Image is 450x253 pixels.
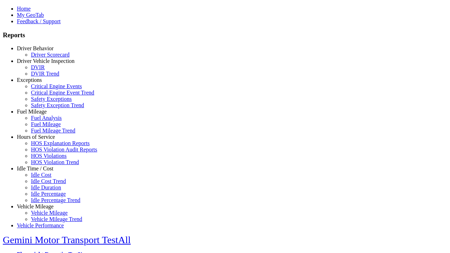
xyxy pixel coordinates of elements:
[17,18,60,24] a: Feedback / Support
[17,6,31,12] a: Home
[17,45,53,51] a: Driver Behavior
[17,109,47,115] a: Fuel Mileage
[31,115,62,121] a: Fuel Analysis
[31,102,84,108] a: Safety Exception Trend
[17,12,44,18] a: My GeoTab
[17,58,75,64] a: Driver Vehicle Inspection
[31,64,45,70] a: DVIR
[31,52,70,58] a: Driver Scorecard
[31,172,51,178] a: Idle Cost
[17,203,53,209] a: Vehicle Mileage
[31,153,66,159] a: HOS Violations
[31,197,80,203] a: Idle Percentage Trend
[31,178,66,184] a: Idle Cost Trend
[31,159,79,165] a: HOS Violation Trend
[17,134,55,140] a: Hours of Service
[31,191,66,197] a: Idle Percentage
[31,140,90,146] a: HOS Explanation Reports
[31,184,61,190] a: Idle Duration
[31,83,82,89] a: Critical Engine Events
[17,77,42,83] a: Exceptions
[31,210,67,216] a: Vehicle Mileage
[31,121,61,127] a: Fuel Mileage
[31,71,59,77] a: DVIR Trend
[31,216,82,222] a: Vehicle Mileage Trend
[31,90,94,96] a: Critical Engine Event Trend
[3,31,447,39] h3: Reports
[17,166,53,171] a: Idle Time / Cost
[31,128,75,134] a: Fuel Mileage Trend
[17,222,64,228] a: Vehicle Performance
[31,96,72,102] a: Safety Exceptions
[3,234,131,245] a: Gemini Motor Transport TestAll
[31,147,97,153] a: HOS Violation Audit Reports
